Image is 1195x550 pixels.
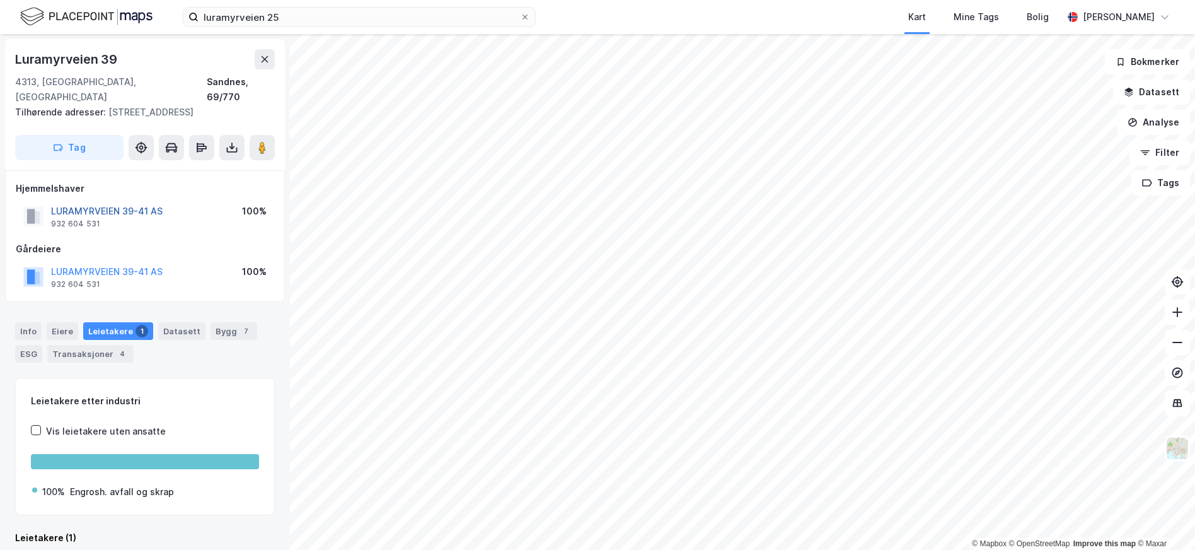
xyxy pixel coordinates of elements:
[70,484,174,500] div: Engrosh. avfall og skrap
[15,49,120,69] div: Luramyrveien 39
[136,325,148,337] div: 1
[1131,170,1190,196] button: Tags
[908,9,926,25] div: Kart
[158,322,205,340] div: Datasett
[51,279,100,290] div: 932 604 531
[51,219,100,229] div: 932 604 531
[1132,489,1195,550] div: Kontrollprogram for chat
[83,322,153,340] div: Leietakere
[15,74,207,105] div: 4313, [GEOGRAPHIC_DATA], [GEOGRAPHIC_DATA]
[15,530,275,546] div: Leietakere (1)
[1027,9,1049,25] div: Bolig
[1117,110,1190,135] button: Analyse
[116,348,129,360] div: 4
[211,322,257,340] div: Bygg
[242,204,267,219] div: 100%
[46,424,166,439] div: Vis leietakere uten ansatte
[16,181,274,196] div: Hjemmelshaver
[1105,49,1190,74] button: Bokmerker
[42,484,65,500] div: 100%
[15,105,265,120] div: [STREET_ADDRESS]
[240,325,252,337] div: 7
[1129,140,1190,165] button: Filter
[1073,539,1136,548] a: Improve this map
[15,345,42,363] div: ESG
[47,322,78,340] div: Eiere
[47,345,134,363] div: Transaksjoner
[1083,9,1155,25] div: [PERSON_NAME]
[199,8,520,26] input: Søk på adresse, matrikkel, gårdeiere, leietakere eller personer
[15,107,108,117] span: Tilhørende adresser:
[1113,79,1190,105] button: Datasett
[15,322,42,340] div: Info
[207,74,275,105] div: Sandnes, 69/770
[16,242,274,257] div: Gårdeiere
[954,9,999,25] div: Mine Tags
[20,6,153,28] img: logo.f888ab2527a4732fd821a326f86c7f29.svg
[972,539,1007,548] a: Mapbox
[1132,489,1195,550] iframe: Chat Widget
[1165,436,1189,460] img: Z
[242,264,267,279] div: 100%
[15,135,124,160] button: Tag
[1009,539,1070,548] a: OpenStreetMap
[31,394,259,409] div: Leietakere etter industri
